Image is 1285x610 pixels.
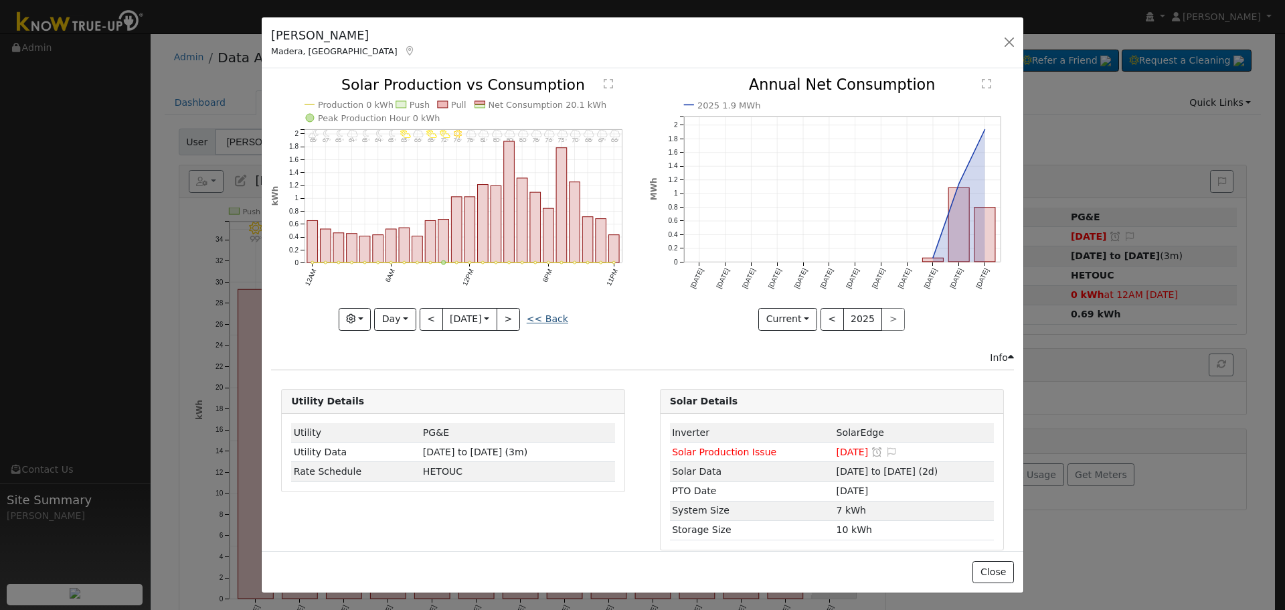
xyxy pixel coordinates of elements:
span: Madera, [GEOGRAPHIC_DATA] [271,46,398,56]
text: Production 0 kWh [318,100,394,110]
rect: onclick="" [948,188,969,262]
text: 0.8 [668,204,677,211]
rect: onclick="" [922,258,943,262]
p: 65° [333,139,346,143]
circle: onclick="" [442,261,446,265]
text: 0 [673,258,677,266]
td: Utility [291,423,420,443]
h5: [PERSON_NAME] [271,27,416,44]
div: Info [990,351,1014,365]
text: 1.6 [668,149,677,156]
circle: onclick="" [495,262,497,264]
i: 5PM - MostlyCloudy [531,130,542,138]
text: [DATE] [845,267,861,290]
text: 1.8 [289,143,298,151]
circle: onclick="" [534,262,537,264]
p: 63° [399,139,412,143]
button: < [420,308,443,331]
td: PTO Date [670,481,834,501]
text: 1.4 [668,163,677,170]
i: 3PM - Cloudy [505,130,516,138]
td: Utility Data [291,443,420,462]
td: Inverter [670,423,834,443]
text: 0.8 [289,208,298,215]
p: 63° [386,139,399,143]
text:  [604,78,613,89]
text: MWh [649,178,659,201]
i: 4PM - Cloudy [518,130,529,138]
i: 6PM - MostlyCloudy [545,130,555,138]
i: 10AM - PartlyCloudy [440,130,450,138]
circle: onclick="" [521,262,523,264]
strong: Utility Details [291,396,364,406]
p: 78° [464,139,477,143]
rect: onclick="" [307,221,318,263]
button: Day [374,308,416,331]
circle: onclick="" [429,262,432,264]
i: 8AM - Cloudy [414,130,424,138]
i: 10PM - Cloudy [597,130,608,138]
span: ID: 17346408, authorized: 09/29/25 [423,427,449,438]
rect: onclick="" [517,178,528,262]
text: 0.4 [289,234,298,241]
p: 73° [556,139,569,143]
rect: onclick="" [596,219,606,263]
i: 7AM - PartlyCloudy [400,130,411,138]
text: 0.4 [668,231,677,238]
i: 9AM - PartlyCloudy [426,130,437,138]
rect: onclick="" [438,220,449,263]
span: Q [423,466,462,477]
rect: onclick="" [452,197,462,262]
circle: onclick="" [600,262,602,264]
text: 1 [673,190,677,198]
rect: onclick="" [609,235,620,262]
circle: onclick="" [956,181,961,187]
p: 67° [321,139,333,143]
p: 76° [543,139,556,143]
p: 76° [452,139,464,143]
circle: onclick="" [337,262,340,264]
text: [DATE] [819,267,835,290]
p: 68° [307,139,320,143]
p: 72° [438,139,451,143]
rect: onclick="" [321,230,331,263]
td: Storage Size [670,520,834,540]
rect: onclick="" [530,193,541,263]
rect: onclick="" [347,234,357,262]
text: 1.4 [289,169,298,176]
text: [DATE] [922,267,938,290]
text: 0.2 [289,246,298,254]
text: 6AM [384,268,397,283]
td: System Size [670,501,834,520]
text: 2 [673,121,677,129]
circle: onclick="" [586,262,589,264]
rect: onclick="" [556,148,567,263]
circle: onclick="" [547,262,550,264]
text: 0.6 [668,218,677,225]
circle: onclick="" [982,127,987,133]
text: [DATE] [897,267,913,290]
text: [DATE] [715,267,731,290]
span: [DATE] to [DATE] (3m) [423,447,527,457]
button: < [821,308,844,331]
text: 0.6 [289,220,298,228]
circle: onclick="" [455,262,458,264]
span: [DATE] [837,447,869,457]
i: 9PM - Cloudy [584,130,594,138]
p: 67° [596,139,608,143]
a: Map [404,46,416,56]
rect: onclick="" [399,228,410,263]
text: 1.2 [289,182,298,189]
text: [DATE] [767,267,783,290]
text:  [982,79,991,90]
text: 11PM [606,268,620,287]
rect: onclick="" [425,221,436,263]
rect: onclick="" [464,197,475,262]
i: 3AM - MostlyCloudy [348,130,359,138]
p: 78° [530,139,543,143]
p: 64° [347,139,359,143]
text: [DATE] [792,267,808,290]
button: > [497,308,520,331]
i: 7PM - Cloudy [558,130,568,138]
circle: onclick="" [377,262,379,264]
